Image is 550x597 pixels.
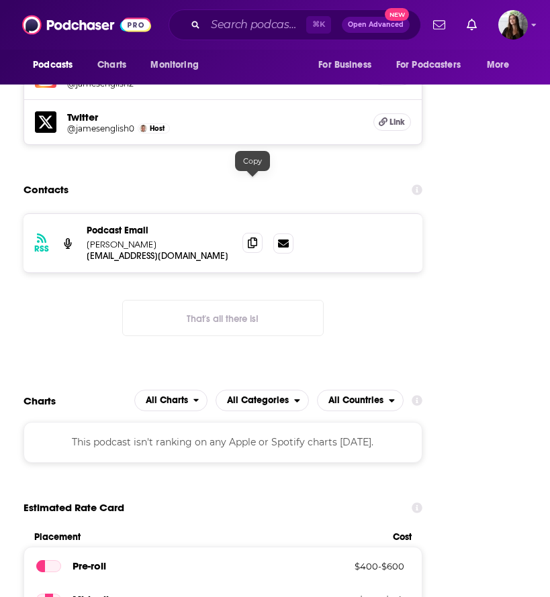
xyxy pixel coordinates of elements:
input: Search podcasts, credits, & more... [205,14,306,36]
a: Link [373,113,411,131]
span: All Charts [146,396,188,405]
span: Link [389,117,405,127]
span: New [385,8,409,21]
span: Logged in as bnmartinn [498,10,528,40]
h3: RSS [34,243,49,254]
span: For Podcasters [396,56,461,74]
h5: Twitter [67,111,363,123]
h2: Contacts [24,177,68,203]
span: More [487,56,510,74]
button: open menu [309,52,388,78]
button: Show profile menu [498,10,528,40]
button: open menu [216,390,309,411]
p: [EMAIL_ADDRESS][DOMAIN_NAME] [87,250,232,262]
span: For Business [318,56,371,74]
h2: Countries [317,390,404,411]
span: Monitoring [150,56,198,74]
span: All Categories [227,396,289,405]
span: Open Advanced [348,21,404,28]
img: Podchaser - Follow, Share and Rate Podcasts [22,12,151,38]
span: Cost [393,531,412,543]
p: [PERSON_NAME] [87,239,232,250]
a: Show notifications dropdown [461,13,482,36]
a: Charts [89,52,134,78]
h2: Platforms [134,390,208,411]
div: This podcast isn't ranking on any Apple or Spotify charts [DATE]. [24,422,422,462]
button: Open AdvancedNew [342,17,410,33]
span: ⌘ K [306,16,331,34]
img: User Profile [498,10,528,40]
p: Podcast Email [87,225,232,236]
span: Pre -roll [73,559,106,572]
span: Charts [97,56,126,74]
span: Estimated Rate Card [24,495,124,521]
h2: Charts [24,394,56,407]
button: open menu [477,52,526,78]
img: James English [140,125,147,132]
a: Show notifications dropdown [428,13,451,36]
p: $ 400 - $ 600 [317,561,404,572]
button: open menu [387,52,480,78]
button: Nothing here. [122,300,324,336]
div: Search podcasts, credits, & more... [169,9,421,40]
button: open menu [317,390,404,411]
span: Placement [34,531,381,543]
button: open menu [141,52,216,78]
span: All Countries [328,396,383,405]
button: open menu [134,390,208,411]
span: Host [150,124,165,133]
span: Podcasts [33,56,73,74]
a: @jamesenglish0 [67,123,134,133]
button: open menu [24,52,90,78]
div: Copy [235,151,270,171]
h2: Categories [216,390,309,411]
